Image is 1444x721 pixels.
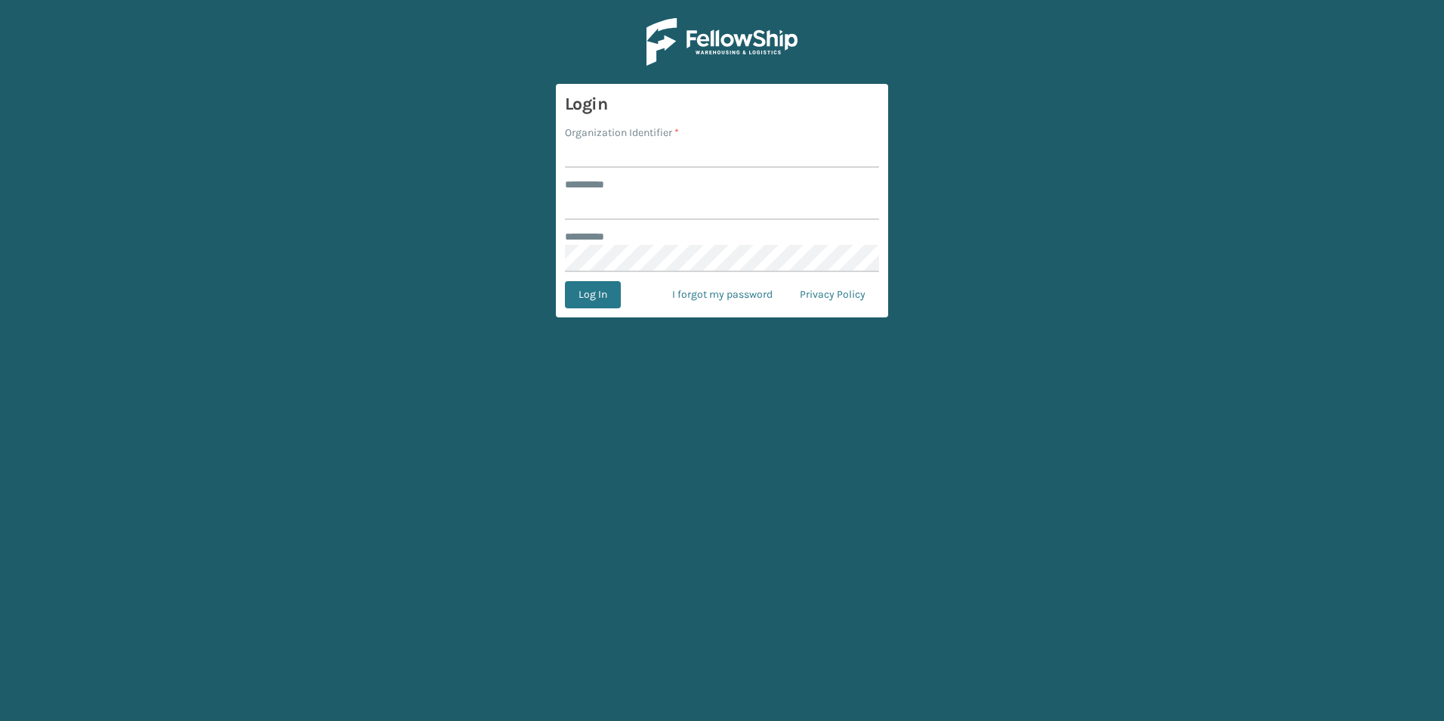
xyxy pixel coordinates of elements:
h3: Login [565,93,879,116]
label: Organization Identifier [565,125,679,141]
a: Privacy Policy [786,281,879,308]
img: Logo [646,18,798,66]
a: I forgot my password [659,281,786,308]
button: Log In [565,281,621,308]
